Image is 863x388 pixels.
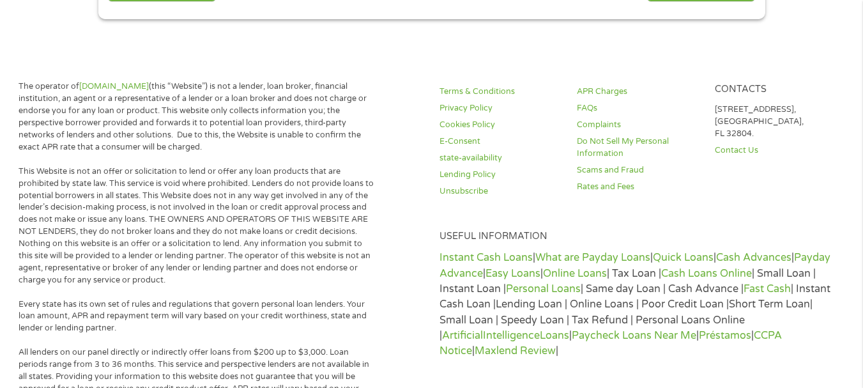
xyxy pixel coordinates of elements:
[439,169,561,181] a: Lending Policy
[543,267,607,280] a: Online Loans
[485,267,540,280] a: Easy Loans
[439,250,837,359] p: | | | | | | | Tax Loan | | Small Loan | Instant Loan | | Same day Loan | Cash Advance | | Instant...
[577,164,699,176] a: Scams and Fraud
[716,251,791,264] a: Cash Advances
[715,104,837,140] p: [STREET_ADDRESS], [GEOGRAPHIC_DATA], FL 32804.
[439,152,561,164] a: state-availability
[506,283,581,295] a: Personal Loans
[442,329,483,342] a: Artificial
[577,119,699,131] a: Complaints
[744,283,791,295] a: Fast Cash
[577,181,699,193] a: Rates and Fees
[79,81,149,91] a: [DOMAIN_NAME]
[572,329,696,342] a: Paycheck Loans Near Me
[439,251,830,279] a: Payday Advance
[577,102,699,114] a: FAQs
[439,119,561,131] a: Cookies Policy
[439,231,837,243] h4: Useful Information
[19,299,374,335] p: Every state has its own set of rules and regulations that govern personal loan lenders. Your loan...
[439,136,561,148] a: E-Consent
[483,329,540,342] a: Intelligence
[439,102,561,114] a: Privacy Policy
[715,144,837,157] a: Contact Us
[439,86,561,98] a: Terms & Conditions
[715,84,837,96] h4: Contacts
[661,267,752,280] a: Cash Loans Online
[439,185,561,198] a: Unsubscribe
[577,136,699,160] a: Do Not Sell My Personal Information
[577,86,699,98] a: APR Charges
[653,251,714,264] a: Quick Loans
[19,166,374,286] p: This Website is not an offer or solicitation to lend or offer any loan products that are prohibit...
[475,345,556,357] a: Maxlend Review
[535,251,650,264] a: What are Payday Loans
[540,329,569,342] a: Loans
[699,329,751,342] a: Préstamos
[19,81,374,153] p: The operator of (this “Website”) is not a lender, loan broker, financial institution, an agent or...
[439,251,533,264] a: Instant Cash Loans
